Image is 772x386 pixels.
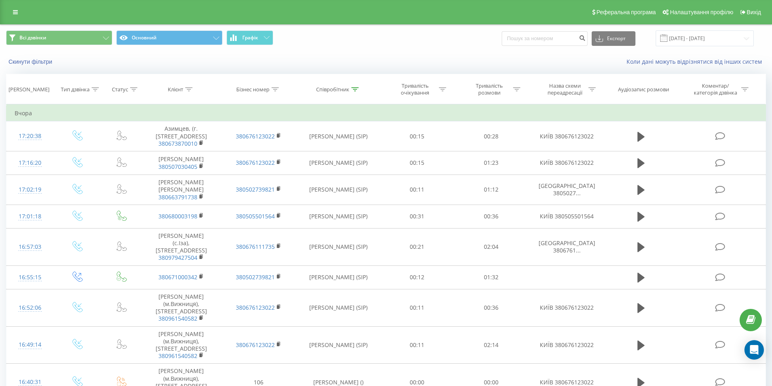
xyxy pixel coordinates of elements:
[158,273,197,281] a: 380671000342
[158,254,197,261] a: 380979427504
[380,326,454,364] td: 00:11
[158,352,197,360] a: 380961540582
[502,31,588,46] input: Пошук за номером
[297,326,380,364] td: [PERSON_NAME] (SIP)
[543,82,586,96] div: Назва схеми переадресації
[454,265,528,289] td: 01:32
[692,82,739,96] div: Коментар/категорія дзвінка
[528,289,605,326] td: КИЇВ 380676123022
[15,128,46,144] div: 17:20:38
[236,273,275,281] a: 380502739821
[747,9,761,15] span: Вихід
[528,121,605,151] td: КИЇВ 380676123022
[143,121,220,151] td: Азимцев, (г. [STREET_ADDRESS]
[158,193,197,201] a: 380663791738
[236,86,269,93] div: Бізнес номер
[393,82,437,96] div: Тривалість очікування
[158,140,197,147] a: 380673870010
[15,300,46,316] div: 16:52:06
[539,239,595,254] span: [GEOGRAPHIC_DATA] 3806761...
[116,30,222,45] button: Основний
[236,341,275,349] a: 380676123022
[539,182,595,197] span: [GEOGRAPHIC_DATA] 3805027...
[143,175,220,205] td: [PERSON_NAME] [PERSON_NAME]
[236,304,275,311] a: 380676123022
[597,9,656,15] span: Реферальна програма
[528,326,605,364] td: КИЇВ 380676123022
[380,289,454,326] td: 00:11
[627,58,766,65] a: Коли дані можуть відрізнятися вiд інших систем
[168,86,183,93] div: Клієнт
[528,205,605,228] td: КИЇВ 380505501564
[454,326,528,364] td: 02:14
[143,228,220,265] td: [PERSON_NAME] (с.Іза), [STREET_ADDRESS]
[380,228,454,265] td: 00:21
[380,205,454,228] td: 00:31
[242,35,258,41] span: Графік
[618,86,669,93] div: Аудіозапис розмови
[297,121,380,151] td: [PERSON_NAME] (SIP)
[380,121,454,151] td: 00:15
[454,175,528,205] td: 01:12
[143,326,220,364] td: [PERSON_NAME] (м.Вижниця), [STREET_ADDRESS]
[15,155,46,171] div: 17:16:20
[15,209,46,224] div: 17:01:18
[9,86,49,93] div: [PERSON_NAME]
[158,315,197,322] a: 380961540582
[227,30,273,45] button: Графік
[15,337,46,353] div: 16:49:14
[236,159,275,166] a: 380676123022
[297,151,380,175] td: [PERSON_NAME] (SIP)
[380,265,454,289] td: 00:12
[236,132,275,140] a: 380676123022
[158,212,197,220] a: 380680003198
[158,163,197,170] a: 380507030405
[6,58,56,65] button: Скинути фільтри
[19,35,46,41] span: Всі дзвінки
[236,185,275,193] a: 380502739821
[528,151,605,175] td: КИЇВ 380676123022
[143,289,220,326] td: [PERSON_NAME] (м.Вижниця), [STREET_ADDRESS]
[143,151,220,175] td: [PERSON_NAME]
[454,289,528,326] td: 00:36
[454,205,528,228] td: 00:36
[297,175,380,205] td: [PERSON_NAME] (SIP)
[61,86,90,93] div: Тип дзвінка
[236,212,275,220] a: 380505501564
[297,265,380,289] td: [PERSON_NAME] (SIP)
[6,30,112,45] button: Всі дзвінки
[454,121,528,151] td: 00:28
[15,182,46,198] div: 17:02:19
[454,151,528,175] td: 01:23
[670,9,733,15] span: Налаштування профілю
[744,340,764,360] div: Open Intercom Messenger
[454,228,528,265] td: 02:04
[297,289,380,326] td: [PERSON_NAME] (SIP)
[6,105,766,121] td: Вчора
[468,82,511,96] div: Тривалість розмови
[380,151,454,175] td: 00:15
[15,239,46,255] div: 16:57:03
[297,205,380,228] td: [PERSON_NAME] (SIP)
[15,270,46,285] div: 16:55:15
[112,86,128,93] div: Статус
[297,228,380,265] td: [PERSON_NAME] (SIP)
[592,31,635,46] button: Експорт
[236,243,275,250] a: 380676111735
[380,175,454,205] td: 00:11
[316,86,349,93] div: Співробітник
